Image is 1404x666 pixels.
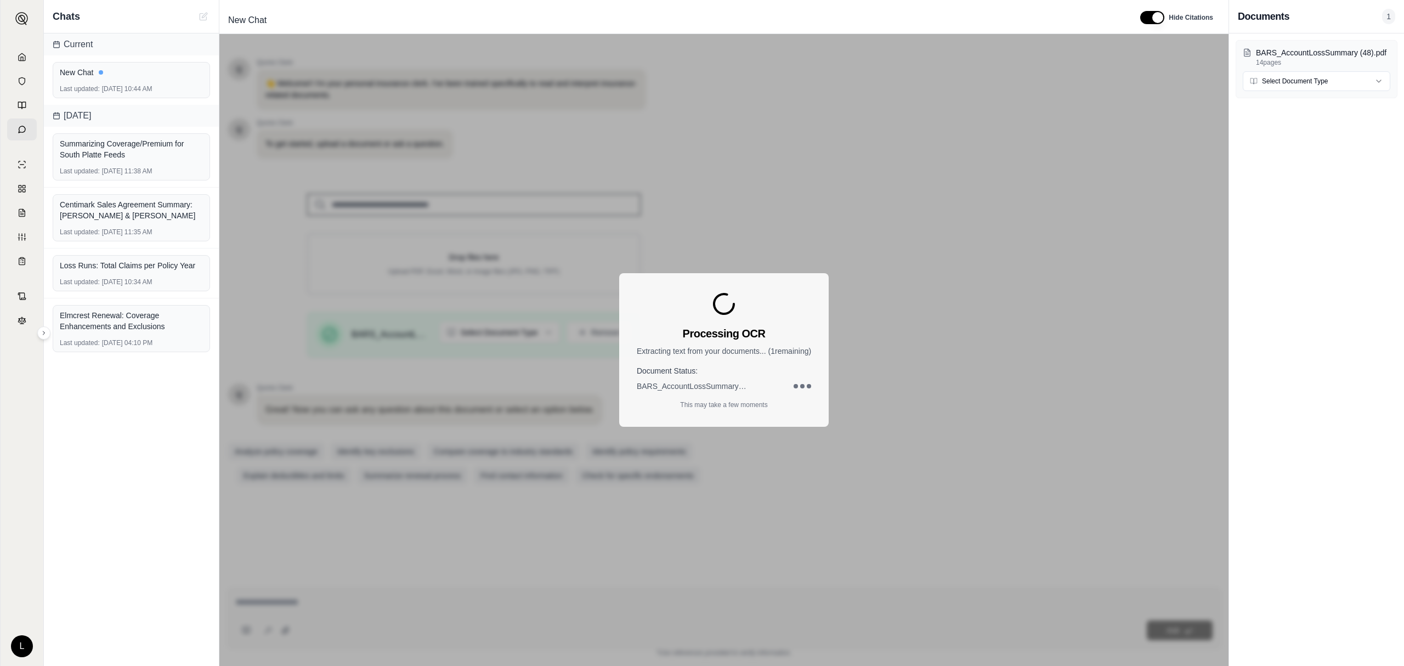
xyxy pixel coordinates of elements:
[7,70,37,92] a: Documents Vault
[1238,9,1289,24] h3: Documents
[15,12,29,25] img: Expand sidebar
[60,310,203,332] div: Elmcrest Renewal: Coverage Enhancements and Exclusions
[7,46,37,68] a: Home
[224,12,1127,29] div: Edit Title
[53,9,80,24] span: Chats
[637,365,811,376] h4: Document Status:
[224,12,271,29] span: New Chat
[60,138,203,160] div: Summarizing Coverage/Premium for South Platte Feeds
[7,202,37,224] a: Claim Coverage
[1169,13,1213,22] span: Hide Citations
[680,400,767,409] p: This may take a few moments
[637,346,811,357] p: Extracting text from your documents... ( 1 remaining)
[1243,47,1390,67] button: BARS_AccountLossSummary (48).pdf14pages
[44,105,219,127] div: [DATE]
[60,278,100,286] span: Last updated:
[60,260,203,271] div: Loss Runs: Total Claims per Policy Year
[7,250,37,272] a: Coverage Table
[60,228,100,236] span: Last updated:
[11,635,33,657] div: L
[60,199,203,221] div: Centimark Sales Agreement Summary: [PERSON_NAME] & [PERSON_NAME]
[1256,47,1390,58] p: BARS_AccountLossSummary (48).pdf
[7,226,37,248] a: Custom Report
[7,178,37,200] a: Policy Comparisons
[60,84,203,93] div: [DATE] 10:44 AM
[1382,9,1395,24] span: 1
[60,338,203,347] div: [DATE] 04:10 PM
[11,8,33,30] button: Expand sidebar
[7,118,37,140] a: Chat
[60,67,203,78] div: New Chat
[1256,58,1390,67] p: 14 pages
[637,381,746,392] span: BARS_AccountLossSummary (48).pdf
[60,84,100,93] span: Last updated:
[60,278,203,286] div: [DATE] 10:34 AM
[197,10,210,23] button: Cannot create new chat while OCR is processing
[60,338,100,347] span: Last updated:
[7,309,37,331] a: Legal Search Engine
[37,326,50,340] button: Expand sidebar
[7,154,37,176] a: Single Policy
[7,94,37,116] a: Prompt Library
[60,167,100,176] span: Last updated:
[60,228,203,236] div: [DATE] 11:35 AM
[60,167,203,176] div: [DATE] 11:38 AM
[683,326,766,341] h3: Processing OCR
[7,285,37,307] a: Contract Analysis
[44,33,219,55] div: Current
